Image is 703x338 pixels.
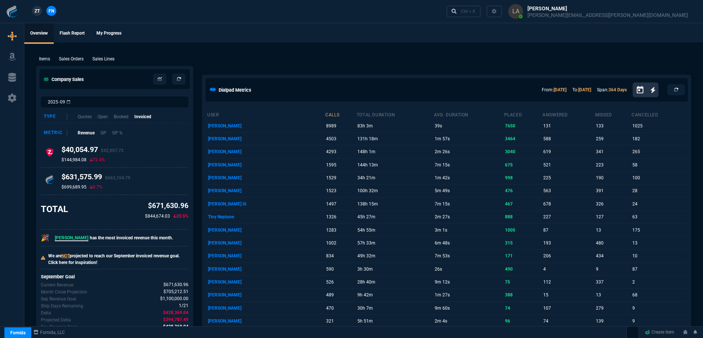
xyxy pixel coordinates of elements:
[543,251,594,261] p: 206
[156,323,189,330] p: spec.value
[163,316,188,323] span: The difference between the current month's Revenue goal and projected month-end.
[208,290,324,300] p: [PERSON_NAME]
[435,277,502,287] p: 9m 12s
[632,134,685,144] p: 182
[61,145,124,157] h4: $40,054.97
[208,277,324,287] p: [PERSON_NAME]
[357,316,432,326] p: 5h 51m
[543,225,594,235] p: 87
[642,327,677,338] a: Create Item
[505,173,541,183] p: 998
[61,157,86,163] p: $144,984.08
[24,23,54,44] a: Overview
[596,147,630,157] p: 341
[44,76,84,83] h5: Company Sales
[632,147,685,157] p: 265
[160,295,188,302] span: Company Revenue Goal for Sep.
[435,251,502,261] p: 7m 53s
[105,175,130,180] span: $663,154.79
[572,87,591,93] p: To:
[326,121,355,131] p: 8989
[505,264,541,274] p: 490
[163,323,188,330] span: Delta divided by the remaining ship days.
[505,199,541,209] p: 467
[55,235,173,241] p: has the most invoiced revenue this month.
[208,147,324,157] p: [PERSON_NAME]
[636,85,650,95] button: Open calendar
[505,160,541,170] p: 675
[326,277,355,287] p: 526
[61,172,130,184] h4: $631,575.99
[89,157,105,163] p: 72.4%
[435,121,502,131] p: 39s
[504,109,543,119] th: placed
[632,186,685,196] p: 28
[41,233,49,243] p: 🎉
[145,201,188,211] p: $671,630.96
[596,264,630,274] p: 9
[78,130,95,136] p: Revenue
[505,238,541,248] p: 315
[326,290,355,300] p: 489
[163,288,188,295] span: Uses current month's data to project the month's close.
[357,225,432,235] p: 54h 55m
[41,310,51,316] p: The difference between the current month's Revenue and the goal.
[39,56,50,62] p: Items
[163,309,188,316] span: The difference between the current month's Revenue and the goal.
[326,251,355,261] p: 834
[326,238,355,248] p: 1002
[326,186,355,196] p: 1523
[134,113,151,120] p: Invoiced
[543,147,594,157] p: 619
[632,225,685,235] p: 175
[208,303,324,313] p: [PERSON_NAME]
[326,147,355,157] p: 4293
[632,290,685,300] p: 68
[435,147,502,157] p: 2m 26s
[543,121,594,131] p: 131
[326,212,355,222] p: 1326
[208,238,324,248] p: [PERSON_NAME]
[596,290,630,300] p: 13
[505,225,541,235] p: 1005
[208,121,324,131] p: [PERSON_NAME]
[632,121,685,131] p: 1025
[357,277,432,287] p: 28h 40m
[543,290,594,300] p: 15
[357,173,432,183] p: 34h 21m
[208,173,324,183] p: [PERSON_NAME]
[208,264,324,274] p: [PERSON_NAME]
[435,225,502,235] p: 3m 1s
[596,238,630,248] p: 480
[357,121,432,131] p: 83h 3m
[596,277,630,287] p: 337
[326,199,355,209] p: 1497
[208,134,324,144] p: [PERSON_NAME]
[49,8,54,14] span: FN
[208,186,324,196] p: [PERSON_NAME]
[505,212,541,222] p: 888
[357,134,432,144] p: 131h 18m
[543,264,594,274] p: 4
[357,160,432,170] p: 144h 13m
[157,281,189,288] p: spec.value
[357,212,432,222] p: 45h 27m
[153,295,189,302] p: spec.value
[41,204,68,215] h3: TOTAL
[543,303,594,313] p: 107
[208,160,324,170] p: [PERSON_NAME]
[596,212,630,222] p: 127
[357,290,432,300] p: 9h 42m
[632,277,685,287] p: 2
[41,296,76,302] p: Company Revenue Goal for Sep.
[326,160,355,170] p: 1595
[172,302,189,309] p: spec.value
[596,199,630,209] p: 326
[101,148,124,153] span: $42,057.72
[632,303,685,313] p: 9
[326,225,355,235] p: 1283
[596,173,630,183] p: 190
[505,251,541,261] p: 171
[357,251,432,261] p: 49h 32m
[597,87,627,93] p: Span:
